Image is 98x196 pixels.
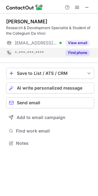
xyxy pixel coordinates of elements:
[65,50,90,56] button: Reveal Button
[6,18,47,25] div: [PERSON_NAME]
[65,40,90,46] button: Reveal Button
[6,83,94,94] button: AI write personalized message
[6,97,94,108] button: Send email
[6,112,94,123] button: Add to email campaign
[6,127,94,135] button: Find work email
[6,68,94,79] button: save-profile-one-click
[17,100,40,105] span: Send email
[16,140,92,146] span: Notes
[6,25,94,36] div: Research & Development Specialist & Student of the Collegium Da Vinci
[17,115,65,120] span: Add to email campaign
[6,4,43,11] img: ContactOut v5.3.10
[17,71,84,76] div: Save to List / ATS / CRM
[17,86,82,90] span: AI write personalized message
[16,128,92,134] span: Find work email
[6,139,94,148] button: Notes
[15,40,57,46] span: [EMAIL_ADDRESS][DOMAIN_NAME]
